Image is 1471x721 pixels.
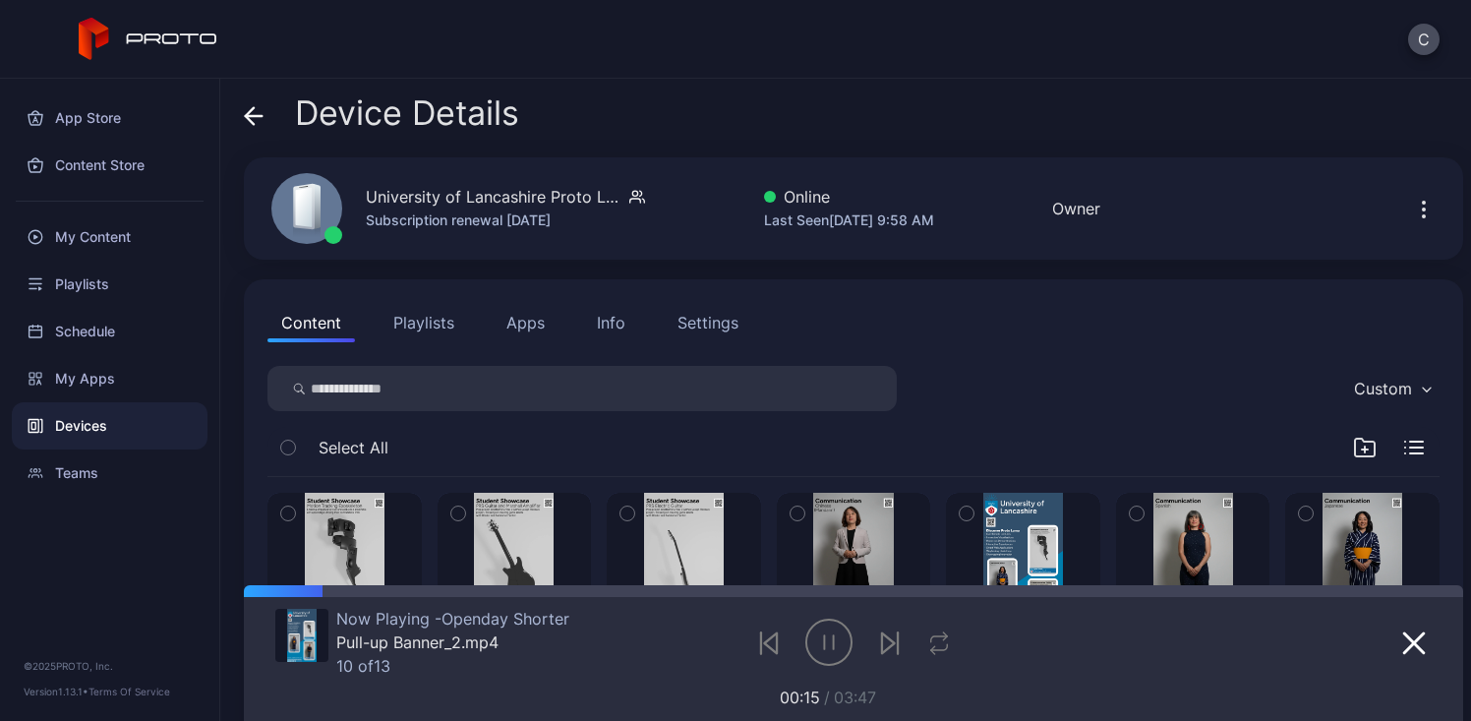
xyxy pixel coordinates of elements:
a: My Apps [12,355,207,402]
a: Teams [12,450,207,497]
div: Now Playing [336,609,569,629]
div: Owner [1052,197,1100,220]
span: Select All [319,436,388,459]
span: 03:47 [834,688,876,707]
div: 10 of 13 [336,656,569,676]
div: Subscription renewal [DATE] [366,209,645,232]
div: © 2025 PROTO, Inc. [24,658,196,674]
span: Version 1.13.1 • [24,686,88,697]
a: Schedule [12,308,207,355]
div: Info [597,311,625,334]
button: Content [267,303,355,342]
a: My Content [12,213,207,261]
div: Custom [1354,379,1412,398]
button: C [1408,24,1440,55]
div: Online [764,185,934,209]
div: Pull-up Banner_2.mp4 [336,632,569,652]
a: Devices [12,402,207,450]
span: Openday Shorter [435,609,569,629]
button: Custom [1344,366,1440,411]
div: Settings [677,311,738,334]
div: University of Lancashire Proto Luma [366,185,621,209]
button: Settings [664,303,752,342]
span: Device Details [295,94,519,132]
a: App Store [12,94,207,142]
span: / [824,688,830,707]
div: Last Seen [DATE] 9:58 AM [764,209,934,232]
span: 00:15 [780,688,820,707]
button: Playlists [380,303,468,342]
a: Playlists [12,261,207,308]
button: Apps [493,303,559,342]
a: Terms Of Service [88,686,170,697]
button: Info [583,303,639,342]
a: Content Store [12,142,207,189]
